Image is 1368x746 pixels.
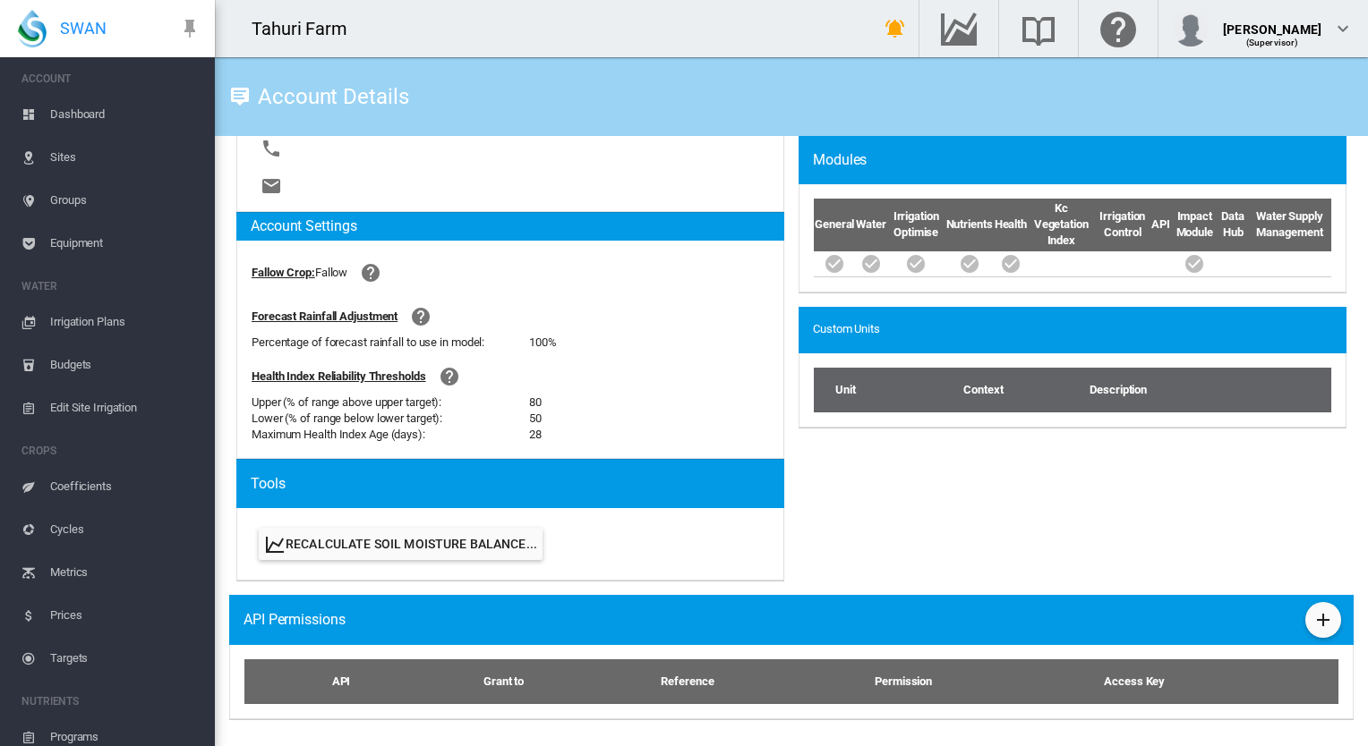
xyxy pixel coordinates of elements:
[945,199,994,251] th: Nutrients
[251,216,356,236] div: Account Settings
[244,659,423,704] th: API
[1094,199,1150,251] th: Irrigation Control
[50,551,201,594] span: Metrics
[529,394,542,411] div: 80
[1017,18,1060,39] md-icon: Search the knowledge base
[1218,199,1248,251] th: Data Hub
[360,262,381,284] md-icon: icon-help-circle
[529,335,557,351] div: 100%
[1332,18,1354,39] md-icon: icon-chevron-down
[21,687,201,716] span: NUTRIENTS
[21,64,201,93] span: ACCOUNT
[21,272,201,301] span: WATER
[179,18,201,39] md-icon: icon-pin
[50,594,201,637] span: Prices
[1000,253,1022,275] md-icon: icon-checkbox-marked-circle
[1028,199,1094,251] th: Kc Vegetation Index
[50,637,201,680] span: Targets
[252,309,398,325] div: Forecast Rainfall Adjustment
[261,175,282,197] md-icon: icon-email
[410,306,432,327] md-icon: icon-help-circle
[814,368,962,412] th: Unit
[814,199,855,251] th: General
[251,90,409,103] div: Account Details
[252,427,529,443] div: Maximum Health Index Age (days):
[50,93,201,136] span: Dashboard
[50,222,201,265] span: Equipment
[439,366,460,387] md-icon: icon-help-circle
[259,528,543,560] button: Recalculate Soil Moisture Balance
[50,508,201,551] span: Cycles
[1097,18,1140,39] md-icon: Click here for help
[50,179,201,222] span: Groups
[1184,253,1205,275] md-icon: icon-checkbox-marked-circle
[261,138,282,159] md-icon: icon-phone
[1015,659,1253,704] th: Access Key
[315,265,347,281] div: Fallow
[855,199,887,251] th: Water
[252,369,426,385] div: Health Index Reliability Thresholds
[1223,13,1321,31] div: [PERSON_NAME]
[1312,609,1334,631] md-icon: icon-plus
[937,18,980,39] md-icon: Go to the Data Hub
[50,386,201,429] span: Edit Site Irrigation
[860,253,882,275] md-icon: icon-checkbox-marked-circle
[1246,38,1299,47] span: (Supervisor)
[1150,199,1171,251] th: API
[50,136,201,179] span: Sites
[50,301,201,343] span: Irrigation Plans
[1173,11,1209,47] img: profile.jpg
[885,18,906,39] md-icon: icon-bell-ring
[529,411,542,427] div: 50
[251,474,784,494] div: Tools
[1305,602,1341,638] button: Add New Api
[403,299,439,335] button: icon-help-circle
[1171,199,1218,251] th: Impact Module
[887,199,945,251] th: Irrigation Optimise
[813,150,1347,170] div: Modules
[252,411,529,427] div: Lower (% of range below lower target):
[252,394,529,411] div: Upper (% of range above upper target):
[824,253,845,275] md-icon: icon-checkbox-marked-circle
[905,253,927,275] md-icon: icon-checkbox-marked-circle
[252,335,529,351] div: Percentage of forecast rainfall to use in model:
[244,610,346,630] span: API Permissions
[994,199,1028,251] th: Health
[229,86,251,107] md-icon: icon-tooltip-text
[252,265,315,281] div: Fallow Crop:
[50,465,201,508] span: Coefficients
[50,343,201,386] span: Budgets
[962,368,1089,412] th: Context
[60,17,107,39] span: SWAN
[353,255,389,291] button: icon-help-circle
[529,427,542,443] div: 28
[264,534,286,555] md-icon: icon-chart-line
[1248,199,1331,251] th: Water Supply Management
[584,659,791,704] th: Reference
[432,359,467,394] button: icon-help-circle
[877,11,913,47] button: icon-bell-ring
[423,659,584,704] th: Grant to
[252,16,363,41] div: Tahuri Farm
[791,659,1015,704] th: Permission
[18,10,47,47] img: SWAN-Landscape-Logo-Colour-drop.png
[21,437,201,465] span: CROPS
[1089,368,1331,412] th: Description
[959,253,980,275] md-icon: icon-checkbox-marked-circle
[813,321,880,337] span: Custom Units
